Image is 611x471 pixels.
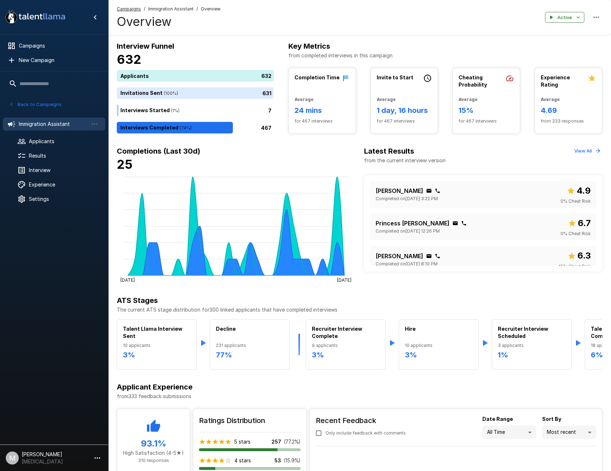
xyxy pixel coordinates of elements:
[405,326,416,332] b: Hire
[376,228,440,235] span: Completed on [DATE] 12:26 PM
[262,89,271,97] p: 631
[452,220,458,226] div: Click to copy
[459,97,478,102] b: Average
[138,458,169,463] span: 310 responses
[326,430,406,437] span: Only include feedback with comments
[234,438,251,445] p: 5 stars
[561,230,591,237] span: 0 % Cheat Risk
[577,250,591,261] b: 6.3
[426,188,432,194] div: Click to copy
[312,342,380,349] span: 9 applicants
[482,416,513,422] b: Date Range
[123,349,191,361] h6: 3 %
[261,124,271,132] p: 467
[123,449,184,457] p: High Satisfaction (4-5★)
[498,342,566,349] span: 3 applicants
[148,5,194,13] span: Immigration Assistant
[568,216,591,230] span: Overall score out of 10
[295,105,350,116] h6: 24 mins
[377,74,413,80] b: Invite to Start
[120,277,135,282] tspan: [DATE]
[117,42,174,50] b: Interview Funnel
[542,426,596,439] div: Most recent
[376,195,438,202] span: Completed on [DATE] 3:22 PM
[271,438,281,445] p: 257
[261,72,271,80] p: 632
[459,105,514,116] h6: 15%
[268,107,271,114] p: 7
[542,416,561,422] b: Sort By
[201,5,221,13] span: Overview
[405,349,473,361] h6: 3 %
[541,105,596,116] h6: 4.69
[117,393,602,400] p: from 333 feedback submissions
[117,14,221,29] h4: Overview
[459,74,487,88] b: Cheating Probability
[144,5,145,13] span: /
[572,145,602,157] button: View All
[364,147,414,155] b: Latest Results
[578,218,591,228] b: 6.7
[541,118,596,125] span: from 333 responses
[377,97,396,102] b: Average
[199,415,301,426] h6: Ratings Distribution
[364,157,446,164] p: from the current interview version
[284,457,301,464] p: ( 15.9 %)
[216,342,284,349] span: 231 applicants
[541,97,560,102] b: Average
[435,188,440,194] div: Click to copy
[567,184,591,198] span: Overall score out of 10
[295,118,350,125] span: for 467 interviews
[376,260,438,268] span: Completed on [DATE] 8:10 PM
[216,349,284,361] h6: 77 %
[376,186,423,195] p: [PERSON_NAME]
[117,147,200,155] b: Completions (Last 30d)
[541,74,570,88] b: Experience Rating
[435,253,440,259] div: Click to copy
[216,326,236,332] b: Decline
[459,118,514,125] span: for 467 interviews
[545,12,584,23] button: Active
[284,438,301,445] p: ( 77.2 %)
[117,296,158,305] b: ATS Stages
[312,349,380,361] h6: 3 %
[123,326,182,339] b: Talent Llama Interview Sent
[577,185,591,196] b: 4.9
[561,198,591,205] span: 0 % Cheat Risk
[295,97,314,102] b: Average
[405,342,473,349] span: 10 applicants
[288,52,602,59] p: from completed interviews in this campaign
[426,253,432,259] div: Click to copy
[274,457,281,464] p: 53
[234,457,251,464] p: 4 stars
[461,220,467,226] div: Click to copy
[498,326,548,339] b: Recruiter Interview Scheduled
[377,105,432,116] h6: 1 day, 16 hours
[117,52,141,67] b: 632
[117,383,192,391] b: Applicant Experience
[312,326,362,339] b: Recruiter Interview Complete
[123,342,191,349] span: 10 applicants
[567,249,591,263] span: Overall score out of 10
[288,42,330,50] b: Key Metrics
[117,6,141,12] u: Campaigns
[196,5,198,13] span: /
[498,349,566,361] h6: 1 %
[337,277,351,282] tspan: [DATE]
[316,415,412,426] h6: Recent Feedback
[558,263,591,270] span: 45 % Cheat Risk
[377,118,432,125] span: for 467 interviews
[117,306,602,313] p: The current ATS stage distribution for 300 linked applicants that have completed interviews
[123,438,184,449] h5: 93.1 %
[482,426,536,439] div: All Time
[117,157,133,172] b: 25
[376,252,423,260] p: [PERSON_NAME]
[295,74,340,80] b: Completion Time
[376,219,450,228] p: Princess [PERSON_NAME]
